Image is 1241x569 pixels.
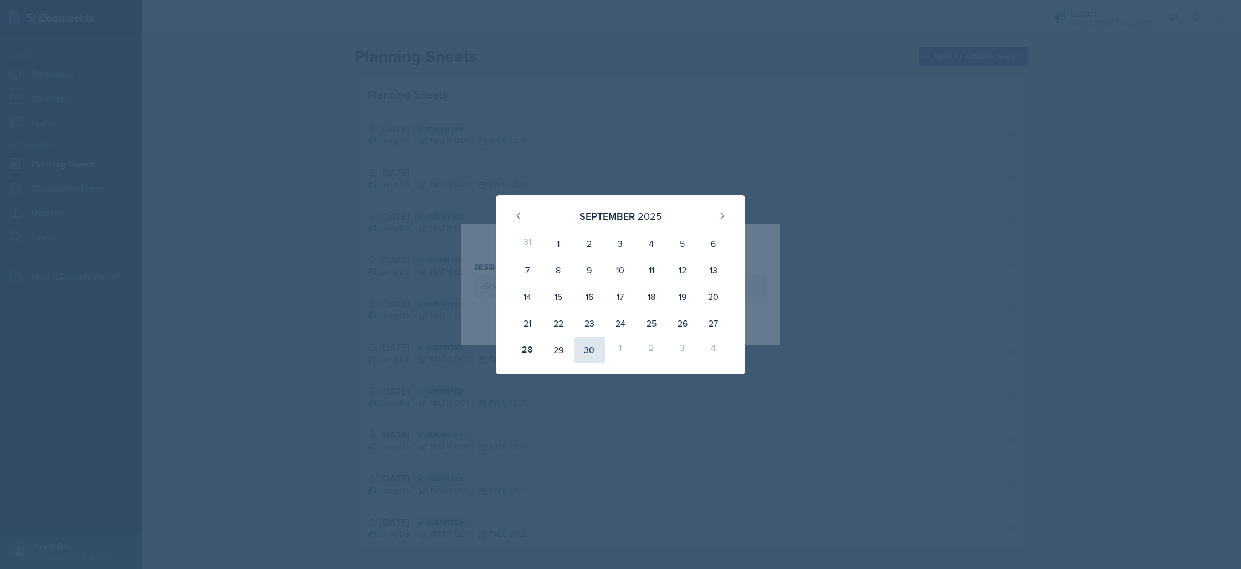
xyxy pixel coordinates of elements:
[667,310,698,337] div: 26
[605,283,636,310] div: 17
[698,337,729,363] div: 4
[512,257,543,283] div: 7
[580,209,635,224] div: September
[605,337,636,363] div: 1
[543,283,574,310] div: 15
[636,310,667,337] div: 25
[543,230,574,257] div: 1
[543,257,574,283] div: 8
[512,283,543,310] div: 14
[512,337,543,363] div: 28
[574,310,605,337] div: 23
[574,337,605,363] div: 30
[636,230,667,257] div: 4
[667,230,698,257] div: 5
[512,230,543,257] div: 31
[638,209,662,224] div: 2025
[667,283,698,310] div: 19
[605,230,636,257] div: 3
[636,257,667,283] div: 11
[574,230,605,257] div: 2
[605,310,636,337] div: 24
[512,310,543,337] div: 21
[636,337,667,363] div: 2
[698,230,729,257] div: 6
[543,310,574,337] div: 22
[574,283,605,310] div: 16
[574,257,605,283] div: 9
[667,337,698,363] div: 3
[698,257,729,283] div: 13
[698,283,729,310] div: 20
[605,257,636,283] div: 10
[667,257,698,283] div: 12
[636,283,667,310] div: 18
[543,337,574,363] div: 29
[698,310,729,337] div: 27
